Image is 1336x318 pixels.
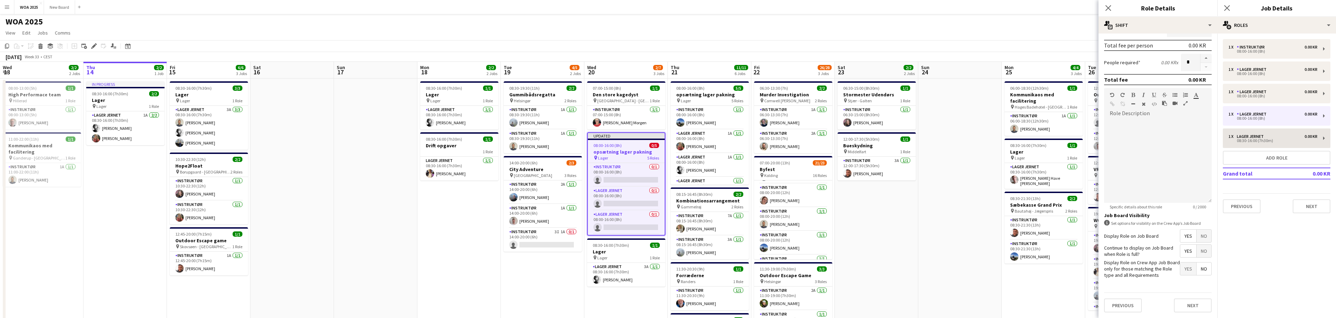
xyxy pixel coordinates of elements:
div: Shift [1098,17,1217,34]
app-job-card: 08:30-16:00 (7h30m)1/1Drift opgaver1 RoleLager Jernet1/108:30-16:00 (7h30m)[PERSON_NAME] [420,132,498,180]
span: 1 Role [65,155,75,161]
app-job-card: 08:30-21:30 (13h)2/2Sæbekasse Grand Prix Bautahøj - Jægerspris2 RolesInstruktør1/108:30-21:30 (13... [1005,192,1083,264]
button: Strikethrough [1162,92,1167,98]
span: Helsingør [514,98,531,103]
app-card-role: Instruktør1/1 [754,255,832,279]
h3: Lager [86,97,165,103]
span: 1 Role [483,149,493,154]
span: 1/1 [1067,143,1077,148]
span: 2/2 [1067,196,1077,201]
span: Ganderup - [GEOGRAPHIC_DATA] [13,155,65,161]
app-card-role: Instruktør1A1/114:00-20:00 (6h)[PERSON_NAME] [504,204,582,228]
span: 08:15-16:45 (8h30m) [676,192,713,197]
span: Yes [1180,230,1196,242]
span: Skovsøen - [GEOGRAPHIC_DATA] [180,244,232,249]
span: 1 Role [65,98,75,103]
div: 08:30-16:00 (7h30m)1/1Lager Lager1 RoleLager Jernet3A1/108:30-16:00 (7h30m)[PERSON_NAME] [587,238,665,287]
button: Undo [1110,92,1115,98]
span: 08:30-16:00 (7h30m) [426,86,462,91]
app-job-card: 08:00-13:00 (5h)1/1High Performace team Hillerød1 RoleInstruktør1/108:00-13:00 (5h)[PERSON_NAME] [3,81,81,130]
span: Comms [55,30,71,36]
button: Redo [1120,92,1125,98]
span: 12:30-19:30 (7h) [1094,86,1122,91]
span: View [6,30,15,36]
h3: Kommunikaos med facilitering [1005,91,1083,104]
app-card-role: Lager Jernet1/108:00-16:00 (8h) [671,177,749,201]
span: 2 Roles [731,204,743,209]
button: Fullscreen [1183,101,1188,106]
span: 1/1 [650,86,660,91]
div: 06:00-18:30 (12h30m)1/1Kommunikaos med facilitering Hages Badehotel - [GEOGRAPHIC_DATA]1 RoleInst... [1005,81,1083,136]
span: Lager [180,98,190,103]
label: Display Role on Job Board [1104,233,1159,239]
app-job-card: 07:00-20:00 (13h)21/23Byfest Kolding16 RolesInstruktør1/108:00-20:00 (12h)[PERSON_NAME]Instruktør... [754,156,832,259]
span: 12:00-17:30 (5h30m) [843,136,879,142]
span: 1 Role [650,255,660,260]
h3: Outdoor Escape Game [754,272,832,279]
span: 08:30-16:00 (7h30m) [175,86,212,91]
app-card-role: Instruktør1/110:30-22:30 (12h)[PERSON_NAME] [170,177,248,201]
app-card-role: Lager Jernet3A1/108:30-16:00 (7h30m)[PERSON_NAME] [587,263,665,287]
app-card-role: Instruktør1A1/108:30-19:30 (11h)[PERSON_NAME] [504,130,582,153]
app-card-role: Instruktør2I4A0/112:30-19:30 (7h) [1088,106,1166,130]
div: [DATE] [6,53,22,60]
span: 08:30-19:30 (11h) [509,86,540,91]
span: 5 Roles [731,98,743,103]
button: Paste as plain text [1162,101,1167,106]
h3: High Performace team [3,91,81,98]
app-card-role: Instruktør1/108:00-20:00 (12h)[PERSON_NAME] [754,184,832,207]
span: Edit [22,30,30,36]
app-card-role: Lager Jernet1/108:30-16:00 (7h30m)[PERSON_NAME] Have [PERSON_NAME] [1005,163,1083,189]
button: Ordered List [1183,92,1188,98]
span: Gammelrøj [681,204,701,209]
app-job-card: 07:00-15:00 (8h)1/1Den store kagedyst [GEOGRAPHIC_DATA] - [GEOGRAPHIC_DATA]1 RoleInstruktør1/107:... [587,81,665,130]
h3: WOA Olympics [1088,217,1166,223]
h3: Lager [587,249,665,255]
span: Borupgaard - [GEOGRAPHIC_DATA] [180,169,231,175]
app-job-card: 10:30-22:30 (12h)2/2Hope2Float Borupgaard - [GEOGRAPHIC_DATA]2 RolesInstruktør1/110:30-22:30 (12h... [170,153,248,224]
label: People required [1104,59,1140,66]
div: 0.00 KR x [1161,59,1178,66]
h3: Gummibådsregatta [504,91,582,98]
span: 1 Role [1067,155,1077,161]
app-card-role: Instruktør2A1/111:30-19:00 (7h30m)[PERSON_NAME] [754,287,832,310]
app-job-card: 12:00-17:30 (5h30m)1/1Bueskydning Middelfart1 RoleInstruktør3A1/112:00-17:30 (5h30m)[PERSON_NAME] [838,132,916,180]
h1: WOA 2025 [6,16,43,27]
span: 5 Roles [647,155,659,161]
span: 08:30-16:00 (7h30m) [593,243,629,248]
span: 06:30-13:30 (7h) [760,86,788,91]
h3: Den store kagedyst [587,91,665,98]
span: 1 Role [900,149,910,154]
span: 2/2 [233,157,242,162]
a: Comms [52,28,73,37]
span: 1 Role [1067,104,1077,110]
h3: opsætning lager pakning [588,149,665,155]
div: 0.00 KR [1189,42,1206,49]
span: Rungstedgaard - [GEOGRAPHIC_DATA] [1098,98,1149,103]
span: 1/1 [233,231,242,237]
h3: Lager [420,91,498,98]
span: 3/3 [233,86,242,91]
app-job-card: Updated08:00-16:00 (8h)0/5opsætning lager pakning Lager5 RolesInstruktør0/108:00-16:00 (8h) Lager... [587,132,665,236]
button: Add role [1223,151,1330,165]
app-card-role: Instruktør3A1/112:00-17:30 (5h30m)[PERSON_NAME] [838,157,916,180]
button: Unordered List [1173,92,1177,98]
span: Mon [1005,64,1014,71]
h3: VR Murder Game [1088,166,1166,172]
span: 14:00-20:00 (6h) [509,160,538,165]
h3: Lager [1005,149,1083,155]
span: 1/1 [900,136,910,142]
h3: Outdoor Escape game [170,237,248,244]
span: 08:00-16:00 (8h) [676,86,704,91]
span: 1/1 [483,136,493,142]
h3: Job Details [1217,3,1336,13]
h3: Kommunikaos med facilitering [3,142,81,155]
span: 10:30-22:30 (12h) [175,157,206,162]
app-job-card: In progress08:30-16:00 (7h30m)2/2Lager Lager1 RoleLager Jernet1A2/208:30-16:00 (7h30m)[PERSON_NAM... [86,81,165,145]
label: Display Role on Crew App Job Board only for those matching the Role type and all Requirements [1104,259,1180,279]
span: 2 Roles [231,169,242,175]
span: 2/2 [149,91,159,96]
